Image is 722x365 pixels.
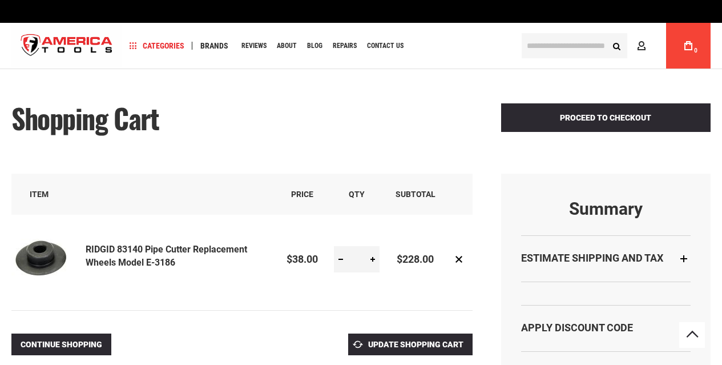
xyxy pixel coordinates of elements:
span: Categories [130,42,184,50]
strong: Estimate Shipping and Tax [521,252,663,264]
a: Continue Shopping [11,334,111,355]
button: Proceed to Checkout [501,103,711,132]
span: Proceed to Checkout [560,113,651,122]
a: RIDGID 83140 Pipe Cutter Replacement Wheels Model E-3186 [11,230,86,290]
span: Update Shopping Cart [368,340,463,349]
span: 0 [694,47,697,54]
a: About [272,38,302,54]
img: RIDGID 83140 Pipe Cutter Replacement Wheels Model E-3186 [11,230,68,287]
a: store logo [11,25,122,67]
img: America Tools [11,25,122,67]
button: Search [606,35,627,57]
span: $38.00 [287,253,318,265]
a: Categories [124,38,189,54]
span: Item [30,190,49,199]
strong: Summary [521,199,691,218]
span: About [277,42,297,49]
span: Continue Shopping [21,340,102,349]
span: Blog [307,42,322,49]
span: Brands [200,42,228,50]
a: Reviews [236,38,272,54]
span: Contact Us [367,42,404,49]
a: Repairs [328,38,362,54]
span: Repairs [333,42,357,49]
strong: Apply Discount Code [521,322,633,334]
a: RIDGID 83140 Pipe Cutter Replacement Wheels Model E-3186 [86,244,247,268]
span: Subtotal [396,190,435,199]
span: Shopping Cart [11,98,159,138]
a: Brands [195,38,233,54]
a: Blog [302,38,328,54]
span: Price [291,190,313,199]
a: Contact Us [362,38,409,54]
span: Qty [349,190,365,199]
span: Reviews [241,42,267,49]
span: $228.00 [397,253,434,265]
button: Update Shopping Cart [348,334,473,355]
a: 0 [677,23,699,69]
